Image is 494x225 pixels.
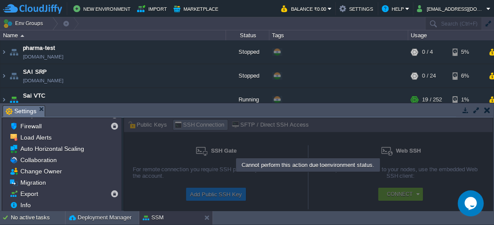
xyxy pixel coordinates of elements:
[382,3,405,14] button: Help
[23,100,63,109] a: [DOMAIN_NAME]
[270,30,408,40] div: Tags
[6,106,36,117] span: Settings
[0,64,7,88] img: AMDAwAAAACH5BAEAAAAALAAAAAABAAEAAAICRAEAOw==
[19,134,53,141] a: Load Alerts
[281,3,327,14] button: Balance ₹0.00
[0,40,7,64] img: AMDAwAAAACH5BAEAAAAALAAAAAABAAEAAAICRAEAOw==
[0,88,7,111] img: AMDAwAAAACH5BAEAAAAALAAAAAABAAEAAAICRAEAOw==
[23,44,56,52] a: pharma-test
[226,30,269,40] div: Status
[422,88,442,111] div: 19 / 252
[23,76,63,85] a: [DOMAIN_NAME]
[8,64,20,88] img: AMDAwAAAACH5BAEAAAAALAAAAAABAAEAAAICRAEAOw==
[3,3,62,14] img: CloudJiffy
[237,159,379,171] div: Cannot perform this action due to environment status.
[23,52,63,61] a: [DOMAIN_NAME]
[137,3,168,14] button: Import
[8,88,20,111] img: AMDAwAAAACH5BAEAAAAALAAAAAABAAEAAAICRAEAOw==
[19,201,32,209] a: Info
[19,156,58,164] a: Collaboration
[19,167,63,175] a: Change Owner
[3,17,46,29] button: Env Groups
[23,68,47,76] a: SAI SRP
[417,3,486,14] button: [EMAIL_ADDRESS][DOMAIN_NAME]
[143,213,164,222] button: SSM
[452,64,481,88] div: 6%
[422,64,436,88] div: 0 / 24
[173,3,219,14] button: Marketplace
[69,213,131,222] button: Deployment Manager
[19,122,43,130] a: Firewall
[452,40,481,64] div: 5%
[226,40,269,64] div: Stopped
[73,3,132,14] button: New Environment
[452,88,481,111] div: 1%
[226,64,269,88] div: Stopped
[20,35,24,37] img: AMDAwAAAACH5BAEAAAAALAAAAAABAAEAAAICRAEAOw==
[11,211,65,225] div: No active tasks
[23,91,46,100] a: Sai VTC
[339,3,374,14] button: Settings
[19,179,47,186] a: Migration
[226,88,269,111] div: Running
[1,30,226,40] div: Name
[458,190,485,216] iframe: chat widget
[19,145,85,153] a: Auto Horizontal Scaling
[422,40,433,64] div: 0 / 4
[19,190,39,198] a: Export
[8,40,20,64] img: AMDAwAAAACH5BAEAAAAALAAAAAABAAEAAAICRAEAOw==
